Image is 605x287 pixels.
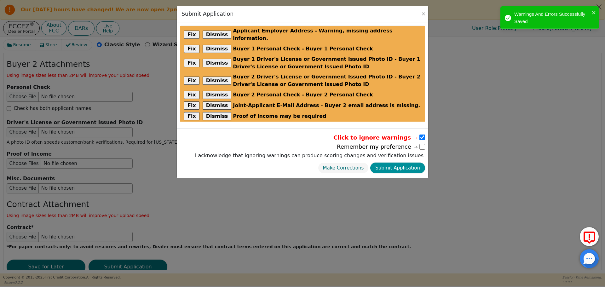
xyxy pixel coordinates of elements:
[203,31,232,39] button: Dismiss
[318,163,369,174] button: Make Corrections
[184,101,199,110] button: Fix
[233,102,420,109] span: Joint-Applicant E-Mail Address - Buyer 2 email address is missing.
[184,31,199,39] button: Fix
[203,45,232,53] button: Dismiss
[370,163,425,174] button: Submit Application
[184,59,199,67] button: Fix
[184,91,199,99] button: Fix
[203,101,232,110] button: Dismiss
[337,142,419,151] span: Remember my preference
[203,112,232,120] button: Dismiss
[233,112,326,120] span: Proof of income may be required
[592,9,596,16] button: close
[184,77,199,85] button: Fix
[580,227,599,246] button: Report Error to FCC
[203,59,232,67] button: Dismiss
[233,55,421,71] span: Buyer 1 Driver's License or Government Issued Photo ID - Buyer 1 Driver's License or Government I...
[233,27,421,42] span: Applicant Employer Address - Warning, missing address information.
[233,45,373,53] span: Buyer 1 Personal Check - Buyer 1 Personal Check
[333,133,419,142] span: Click to ignore warnings
[514,11,590,25] div: Warnings And Errors Successfully Saved
[193,152,425,159] label: I acknowledge that ignoring warnings can produce scoring changes and verification issues
[203,77,232,85] button: Dismiss
[184,112,199,120] button: Fix
[181,11,233,17] h3: Submit Application
[420,11,427,17] button: Close
[184,45,199,53] button: Fix
[233,91,373,99] span: Buyer 2 Personal Check - Buyer 2 Personal Check
[233,73,421,88] span: Buyer 2 Driver's License or Government Issued Photo ID - Buyer 2 Driver's License or Government I...
[203,91,232,99] button: Dismiss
